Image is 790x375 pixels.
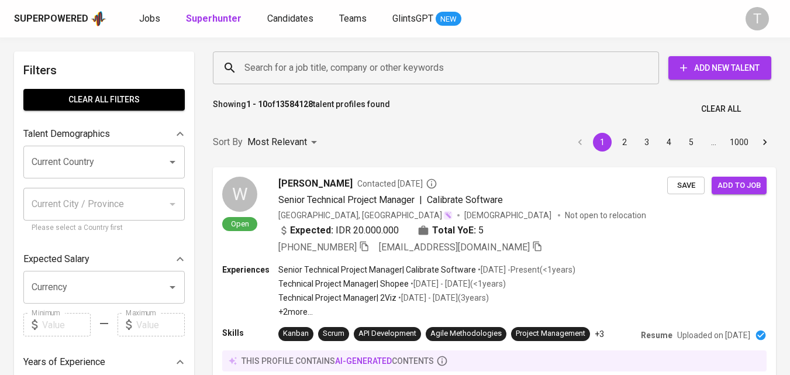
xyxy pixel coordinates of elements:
span: Add New Talent [678,61,762,75]
span: NEW [436,13,461,25]
div: Superpowered [14,12,88,26]
p: Most Relevant [247,135,307,149]
p: this profile contains contents [242,355,434,367]
button: Go to page 4 [660,133,678,152]
p: Uploaded on [DATE] [677,329,750,341]
p: Technical Project Manager | Shopee [278,278,409,290]
span: Open [226,219,254,229]
span: 5 [478,223,484,238]
div: Years of Experience [23,350,185,374]
button: Add New Talent [668,56,771,80]
div: T [746,7,769,30]
b: Superhunter [186,13,242,24]
button: Open [164,154,181,170]
p: Resume [641,329,672,341]
p: +2 more ... [278,306,575,318]
img: app logo [91,10,106,27]
svg: By Batam recruiter [426,178,437,190]
span: | [419,193,422,207]
div: W [222,177,257,212]
div: Agile Methodologies [430,328,502,339]
b: 1 - 10 [246,99,267,109]
p: Showing of talent profiles found [213,98,390,120]
p: • [DATE] - [DATE] ( <1 years ) [409,278,506,290]
span: Contacted [DATE] [357,178,437,190]
b: 13584128 [275,99,313,109]
a: Superpoweredapp logo [14,10,106,27]
button: Clear All [696,98,746,120]
span: Save [673,179,699,192]
span: Clear All filters [33,92,175,107]
div: Expected Salary [23,247,185,271]
span: [EMAIL_ADDRESS][DOMAIN_NAME] [379,242,530,253]
div: [GEOGRAPHIC_DATA], [GEOGRAPHIC_DATA] [278,209,453,221]
div: … [704,136,723,148]
div: Project Management [516,328,585,339]
div: IDR 20.000.000 [278,223,399,238]
span: GlintsGPT [392,13,433,24]
span: [PHONE_NUMBER] [278,242,357,253]
span: Calibrate Software [427,194,503,205]
p: Sort By [213,135,243,149]
input: Value [136,313,185,336]
p: • [DATE] - Present ( <1 years ) [476,264,575,276]
button: Save [667,177,705,195]
div: API Development [358,328,416,339]
div: Most Relevant [247,132,321,153]
p: Senior Technical Project Manager | Calibrate Software [278,264,476,276]
a: Teams [339,12,369,26]
span: Teams [339,13,367,24]
button: Go to page 2 [615,133,634,152]
button: Add to job [712,177,767,195]
p: Years of Experience [23,355,105,369]
input: Value [42,313,91,336]
span: Candidates [267,13,313,24]
p: +3 [595,328,604,340]
p: Experiences [222,264,278,276]
span: Clear All [701,102,741,116]
a: Superhunter [186,12,244,26]
b: Expected: [290,223,333,238]
img: magic_wand.svg [443,211,453,220]
button: page 1 [593,133,612,152]
h6: Filters [23,61,185,80]
button: Go to page 3 [637,133,656,152]
p: Talent Demographics [23,127,110,141]
span: Add to job [717,179,761,192]
p: Skills [222,327,278,339]
div: Kanban [283,328,309,339]
span: [DEMOGRAPHIC_DATA] [464,209,553,221]
a: GlintsGPT NEW [392,12,461,26]
button: Go to page 1000 [726,133,752,152]
a: Candidates [267,12,316,26]
span: Jobs [139,13,160,24]
nav: pagination navigation [569,133,776,152]
span: [PERSON_NAME] [278,177,353,191]
b: Total YoE: [432,223,476,238]
p: • [DATE] - [DATE] ( 3 years ) [396,292,489,304]
p: Not open to relocation [565,209,646,221]
p: Expected Salary [23,252,89,266]
span: AI-generated [335,356,392,366]
p: Please select a Country first [32,222,177,234]
button: Clear All filters [23,89,185,111]
button: Go to next page [755,133,774,152]
button: Open [164,279,181,295]
p: Technical Project Manager | 2Viz [278,292,396,304]
div: Scrum [323,328,344,339]
button: Go to page 5 [682,133,701,152]
a: Jobs [139,12,163,26]
span: Senior Technical Project Manager [278,194,415,205]
div: Talent Demographics [23,122,185,146]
